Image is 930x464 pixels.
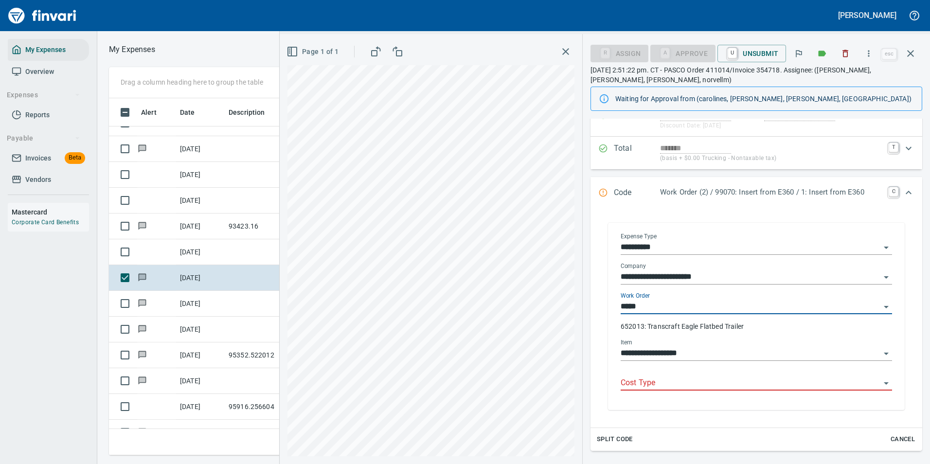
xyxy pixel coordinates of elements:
td: [DATE] [176,420,225,446]
button: [PERSON_NAME] [836,8,899,23]
a: Reports [8,104,89,126]
span: Page 1 of 1 [288,46,339,58]
div: Assign [590,49,648,57]
button: UUnsubmit [717,45,786,62]
span: Invoices [25,152,51,164]
td: 95916.256604 [225,394,312,420]
p: My Expenses [109,44,155,55]
a: My Expenses [8,39,89,61]
td: [DATE] [176,188,225,214]
h5: [PERSON_NAME] [838,10,896,20]
p: (basis + $0.00 Trucking - Nontaxable tax) [660,154,883,163]
span: Overview [25,66,54,78]
td: [DATE] [176,239,225,265]
p: Work Order (2) / 99070: Insert from E360 / 1: Insert from E360 [660,187,883,198]
div: Waiting for Approval from (carolines, [PERSON_NAME], [PERSON_NAME], [GEOGRAPHIC_DATA]) [615,90,914,107]
nav: breadcrumb [109,44,155,55]
span: My Expenses [25,44,66,56]
span: Beta [65,152,85,163]
p: Code [614,187,660,199]
button: Flag [788,43,809,64]
td: [DATE] [176,317,225,342]
button: Labels [811,43,833,64]
button: Open [879,376,893,390]
td: [DATE] [176,136,225,162]
span: Has messages [137,377,147,384]
td: 95352.522012 [225,342,312,368]
button: Open [879,270,893,284]
a: InvoicesBeta [8,147,89,169]
td: 18615.624015 [225,420,312,446]
button: Open [879,241,893,254]
p: Drag a column heading here to group the table [121,77,263,87]
p: Total [614,143,660,163]
img: Finvari [6,4,79,27]
button: Payable [3,129,84,147]
p: [DATE] 2:51:22 pm. CT - PASCO Order 411014/Invoice 354718. Assignee: ([PERSON_NAME], [PERSON_NAME... [590,65,922,85]
label: Work Order [621,293,650,299]
td: [DATE] [176,394,225,420]
span: Cancel [890,434,916,445]
td: [DATE] [176,368,225,394]
a: T [889,143,898,152]
span: Expenses [7,89,80,101]
td: [DATE] [176,214,225,239]
span: Vendors [25,174,51,186]
span: Date [180,107,208,118]
a: U [728,48,737,58]
span: Has messages [137,300,147,306]
button: Split Code [594,432,635,447]
td: [DATE] [176,291,225,317]
label: Company [621,263,646,269]
span: Has messages [137,274,147,281]
a: Overview [8,61,89,83]
span: Description [229,107,278,118]
td: [DATE] [176,265,225,291]
span: Has messages [137,352,147,358]
button: Open [879,347,893,360]
td: 93423.16 [225,214,312,239]
p: 652013: Transcraft Eagle Flatbed Trailer [621,321,892,331]
button: Cancel [887,432,918,447]
span: Close invoice [879,42,922,65]
label: Expense Type [621,233,657,239]
a: esc [882,49,896,59]
h6: Mastercard [12,207,89,217]
div: Expand [590,177,922,209]
span: Alert [141,107,169,118]
label: Item [621,339,632,345]
div: Expand [590,209,922,451]
button: Page 1 of 1 [285,43,342,61]
button: Expenses [3,86,84,104]
span: Has messages [137,223,147,229]
td: [DATE] [176,162,225,188]
a: Vendors [8,169,89,191]
span: Has messages [137,326,147,332]
button: Open [879,300,893,314]
div: Cost Type required [650,49,715,57]
span: Reports [25,109,50,121]
a: C [889,187,898,196]
span: Date [180,107,195,118]
span: Payable [7,132,80,144]
div: Expand [590,137,922,169]
span: Description [229,107,265,118]
span: Split Code [597,434,633,445]
span: Has messages [137,145,147,152]
button: More [858,43,879,64]
td: [DATE] [176,342,225,368]
a: Corporate Card Benefits [12,219,79,226]
span: Alert [141,107,157,118]
span: Unsubmit [725,45,778,62]
button: Discard [835,43,856,64]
